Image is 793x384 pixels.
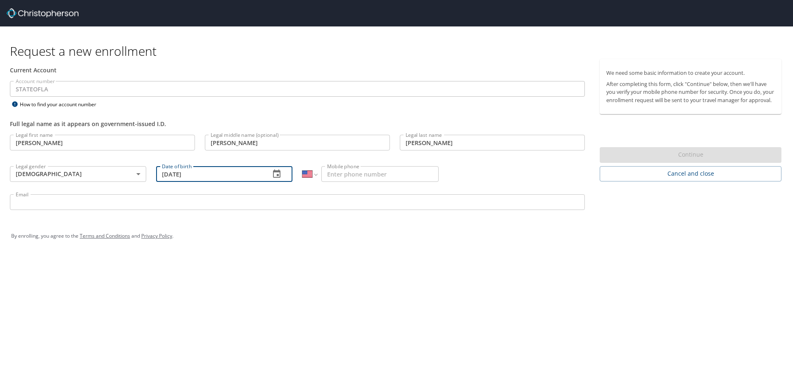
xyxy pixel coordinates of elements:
[10,66,585,74] div: Current Account
[10,99,113,110] div: How to find your account number
[10,166,146,182] div: [DEMOGRAPHIC_DATA]
[10,119,585,128] div: Full legal name as it appears on government-issued I.D.
[10,43,788,59] h1: Request a new enrollment
[7,8,78,18] img: cbt logo
[606,80,775,104] p: After completing this form, click "Continue" below, then we'll have you verify your mobile phone ...
[606,169,775,179] span: Cancel and close
[606,69,775,77] p: We need some basic information to create your account.
[141,232,172,239] a: Privacy Policy
[321,166,439,182] input: Enter phone number
[11,226,782,246] div: By enrolling, you agree to the and .
[80,232,130,239] a: Terms and Conditions
[156,166,264,182] input: MM/DD/YYYY
[600,166,781,181] button: Cancel and close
